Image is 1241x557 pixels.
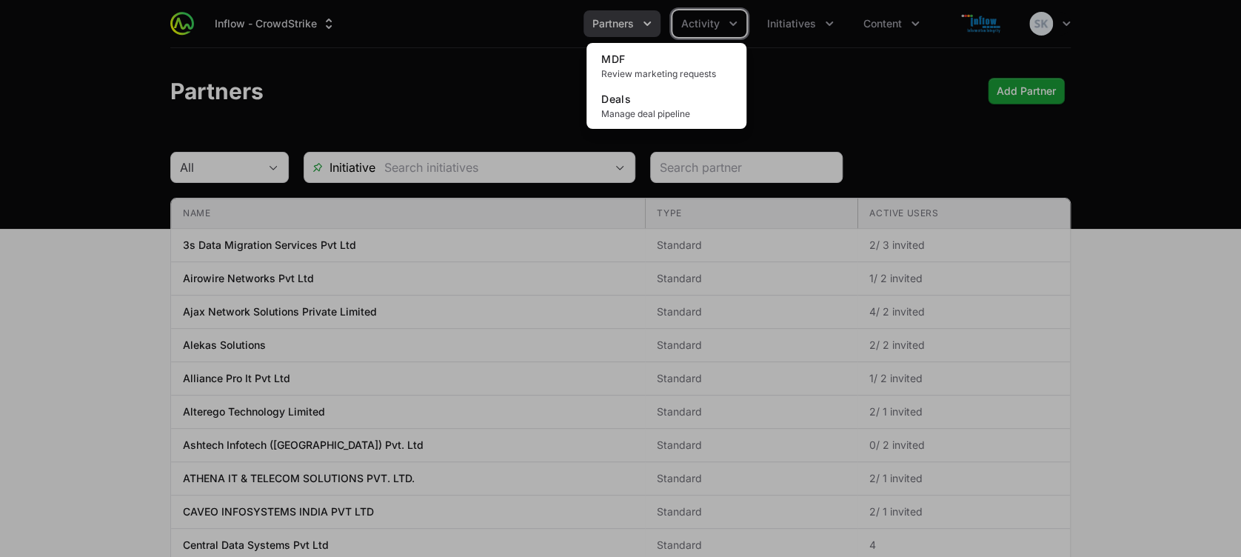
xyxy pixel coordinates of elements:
span: MDF [601,53,625,65]
div: Main navigation [194,10,929,37]
span: Manage deal pipeline [601,108,732,120]
span: Deals [601,93,631,105]
div: Activity menu [672,10,746,37]
a: DealsManage deal pipeline [589,86,743,126]
span: Review marketing requests [601,68,732,80]
a: MDFReview marketing requests [589,46,743,86]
